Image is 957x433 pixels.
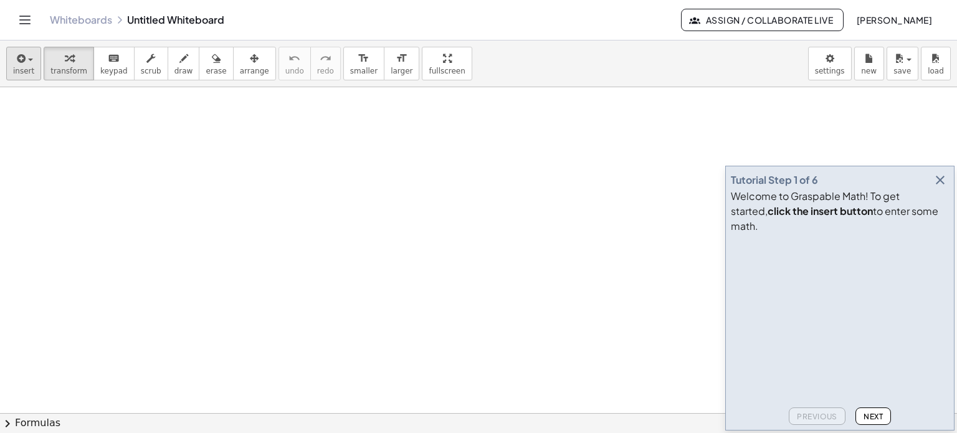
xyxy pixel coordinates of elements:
[887,47,918,80] button: save
[384,47,419,80] button: format_sizelarger
[15,10,35,30] button: Toggle navigation
[174,67,193,75] span: draw
[206,67,226,75] span: erase
[100,67,128,75] span: keypad
[168,47,200,80] button: draw
[855,407,891,425] button: Next
[864,412,883,421] span: Next
[846,9,942,31] button: [PERSON_NAME]
[310,47,341,80] button: redoredo
[808,47,852,80] button: settings
[692,14,833,26] span: Assign / Collaborate Live
[13,67,34,75] span: insert
[768,204,873,217] b: click the insert button
[343,47,384,80] button: format_sizesmaller
[288,51,300,66] i: undo
[350,67,378,75] span: smaller
[731,189,949,234] div: Welcome to Graspable Math! To get started, to enter some math.
[429,67,465,75] span: fullscreen
[681,9,844,31] button: Assign / Collaborate Live
[6,47,41,80] button: insert
[861,67,877,75] span: new
[928,67,944,75] span: load
[391,67,412,75] span: larger
[134,47,168,80] button: scrub
[921,47,951,80] button: load
[279,47,311,80] button: undoundo
[422,47,472,80] button: fullscreen
[44,47,94,80] button: transform
[50,14,112,26] a: Whiteboards
[285,67,304,75] span: undo
[731,173,818,188] div: Tutorial Step 1 of 6
[141,67,161,75] span: scrub
[396,51,407,66] i: format_size
[50,67,87,75] span: transform
[815,67,845,75] span: settings
[320,51,331,66] i: redo
[240,67,269,75] span: arrange
[856,14,932,26] span: [PERSON_NAME]
[854,47,884,80] button: new
[93,47,135,80] button: keyboardkeypad
[199,47,233,80] button: erase
[108,51,120,66] i: keyboard
[893,67,911,75] span: save
[233,47,276,80] button: arrange
[317,67,334,75] span: redo
[358,51,369,66] i: format_size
